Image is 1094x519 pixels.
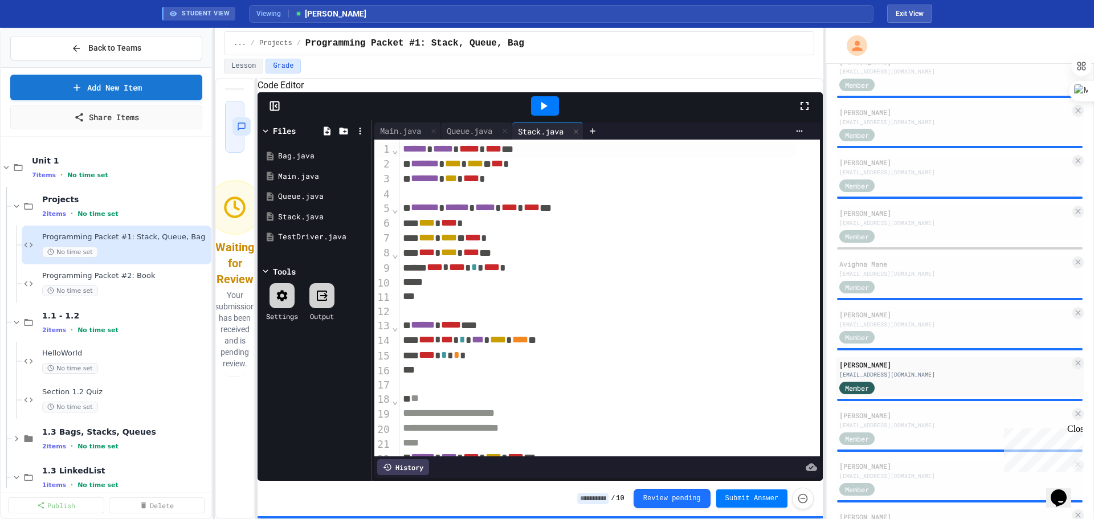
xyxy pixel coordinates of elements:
iframe: chat widget [1046,473,1083,508]
div: [EMAIL_ADDRESS][DOMAIN_NAME] [839,269,1070,278]
span: No time set [42,402,98,412]
button: Force resubmission of student's answer (Admin only) [792,488,814,509]
div: Bag.java [278,150,367,162]
span: Fold line [391,321,399,333]
div: 12 [374,304,391,318]
span: Fold line [391,453,399,465]
span: Member [845,484,869,495]
div: Avighna Mane [839,259,1070,269]
div: Tools [273,265,296,277]
span: Programming Packet #1: Stack, Queue, Bag [305,36,524,50]
a: Delete [109,497,205,513]
a: Share Items [10,105,202,129]
span: • [71,209,73,218]
span: 1.3 Bags, Stacks, Queues [42,427,209,437]
div: 3 [374,171,391,186]
div: Stack.java [512,122,583,140]
div: Chat with us now!Close [5,5,79,72]
span: No time set [42,285,98,296]
span: 2 items [42,210,66,218]
a: Add New Item [10,75,202,100]
div: [EMAIL_ADDRESS][DOMAIN_NAME] [839,118,1070,126]
div: [EMAIL_ADDRESS][DOMAIN_NAME] [839,168,1070,177]
span: Member [845,282,869,292]
span: Fold line [391,394,399,406]
span: • [60,170,63,179]
div: [PERSON_NAME] [839,157,1070,167]
span: 7 items [32,171,56,179]
span: Member [845,332,869,342]
span: Member [845,231,869,242]
div: Settings [266,311,298,321]
div: [EMAIL_ADDRESS][DOMAIN_NAME] [839,219,1070,227]
span: Member [845,434,869,444]
div: 6 [374,216,391,231]
div: 9 [374,261,391,276]
span: Member [845,130,869,140]
div: [EMAIL_ADDRESS][DOMAIN_NAME] [839,320,1070,329]
span: Programming Packet #1: Stack, Queue, Bag [42,232,209,242]
span: No time set [42,363,98,374]
p: Your submission has been received and is pending review. [210,289,260,369]
div: Main.java [278,171,367,182]
span: Back to Teams [88,42,141,54]
div: 4 [374,187,391,201]
div: 21 [374,437,391,452]
span: No time set [77,443,119,450]
div: 20 [374,422,391,437]
span: 10 [616,494,624,503]
div: My Account [835,32,870,59]
div: Stack.java [278,211,367,223]
div: 1 [374,142,391,157]
button: Grade [266,59,301,73]
div: 13 [374,318,391,333]
div: [EMAIL_ADDRESS][DOMAIN_NAME] [839,472,1070,480]
a: Publish [8,497,104,513]
span: STUDENT VIEW [182,9,230,19]
div: Queue.java [441,122,512,140]
span: 1.1 - 1.2 [42,310,209,321]
div: 11 [374,290,391,304]
div: TestDriver.java [278,231,367,243]
button: Review pending [634,489,711,508]
div: 17 [374,378,391,392]
span: 2 items [42,326,66,334]
span: • [71,442,73,451]
span: Section 1.2 Quiz [42,387,209,397]
span: / [251,39,255,48]
div: Main.java [374,122,441,140]
div: Stack.java [512,125,569,137]
span: [PERSON_NAME] [295,8,366,20]
span: • [71,325,73,334]
div: [PERSON_NAME] [839,107,1070,117]
div: Main.java [374,125,427,137]
span: Fold line [391,248,399,260]
span: 2 items [42,443,66,450]
div: 7 [374,231,391,246]
span: / [297,39,301,48]
div: Waiting for Review [215,239,254,287]
div: History [377,459,429,475]
div: 22 [374,452,391,467]
div: [EMAIL_ADDRESS][DOMAIN_NAME] [839,67,1070,76]
div: 16 [374,363,391,378]
div: [PERSON_NAME] [839,461,1070,471]
button: Exit student view [887,5,932,23]
div: Queue.java [278,191,367,202]
span: Member [845,383,869,393]
span: Member [845,181,869,191]
span: Member [845,80,869,90]
div: Files [273,125,296,137]
span: Projects [259,39,292,48]
div: [EMAIL_ADDRESS][DOMAIN_NAME] [839,421,1070,430]
iframe: chat widget [999,424,1083,472]
span: No time set [77,326,119,334]
div: [PERSON_NAME] [839,208,1070,218]
div: [EMAIL_ADDRESS][DOMAIN_NAME] [839,370,1070,379]
div: 18 [374,392,391,407]
span: Viewing [256,9,289,19]
div: 15 [374,349,391,363]
button: Lesson [224,59,263,73]
div: [PERSON_NAME] [839,359,1070,370]
button: Submit Answer [716,489,788,508]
